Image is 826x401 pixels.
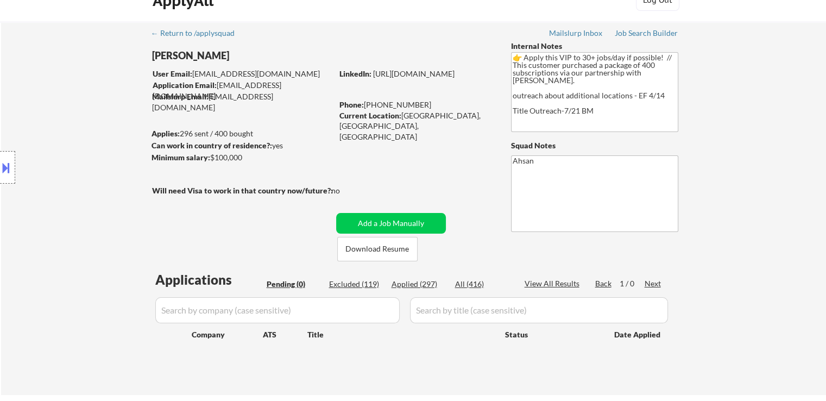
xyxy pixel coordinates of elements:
[152,91,332,112] div: [EMAIL_ADDRESS][DOMAIN_NAME]
[155,297,400,323] input: Search by company (case sensitive)
[373,69,455,78] a: [URL][DOMAIN_NAME]
[267,279,321,290] div: Pending (0)
[337,237,418,261] button: Download Resume
[339,100,364,109] strong: Phone:
[614,329,662,340] div: Date Applied
[152,152,332,163] div: $100,000
[549,29,603,37] div: Mailslurp Inbox
[152,186,333,195] strong: Will need Visa to work in that country now/future?:
[511,41,678,52] div: Internal Notes
[549,29,603,40] a: Mailslurp Inbox
[339,69,371,78] strong: LinkedIn:
[152,141,272,150] strong: Can work in country of residence?:
[152,128,332,139] div: 296 sent / 400 bought
[511,140,678,151] div: Squad Notes
[151,29,245,37] div: ← Return to /applysquad
[151,29,245,40] a: ← Return to /applysquad
[615,29,678,40] a: Job Search Builder
[331,185,362,196] div: no
[152,49,375,62] div: [PERSON_NAME]
[155,273,263,286] div: Applications
[329,279,383,290] div: Excluded (119)
[153,68,332,79] div: [EMAIL_ADDRESS][DOMAIN_NAME]
[455,279,509,290] div: All (416)
[152,140,329,151] div: yes
[505,324,598,344] div: Status
[192,329,263,340] div: Company
[410,297,668,323] input: Search by title (case sensitive)
[620,278,645,289] div: 1 / 0
[525,278,583,289] div: View All Results
[307,329,495,340] div: Title
[615,29,678,37] div: Job Search Builder
[153,80,332,101] div: [EMAIL_ADDRESS][DOMAIN_NAME]
[336,213,446,234] button: Add a Job Manually
[339,111,401,120] strong: Current Location:
[263,329,307,340] div: ATS
[595,278,613,289] div: Back
[339,99,493,110] div: [PHONE_NUMBER]
[645,278,662,289] div: Next
[392,279,446,290] div: Applied (297)
[339,110,493,142] div: [GEOGRAPHIC_DATA], [GEOGRAPHIC_DATA], [GEOGRAPHIC_DATA]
